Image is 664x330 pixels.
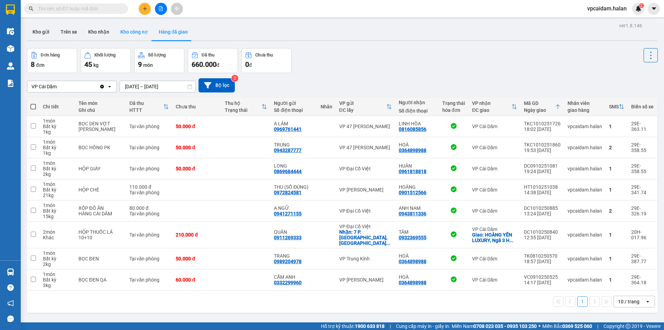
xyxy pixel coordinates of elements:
[606,98,628,116] th: Toggle SortBy
[129,256,169,261] div: Tại văn phòng
[631,184,654,195] div: 29E-341.74
[84,60,92,69] span: 45
[609,256,624,261] div: 1
[274,259,302,264] div: 0989204978
[7,45,14,52] img: warehouse-icon
[399,184,435,190] div: HOÀNG
[631,253,654,264] div: 29E-387.77
[129,184,169,190] div: 110.000 đ
[79,211,122,216] div: HÀNG CÁI DĂM
[43,203,72,208] div: 1 món
[399,259,426,264] div: 0364898988
[524,211,561,216] div: 13:24 [DATE]
[29,6,34,11] span: search
[524,235,561,240] div: 12:55 [DATE]
[176,166,218,171] div: 50.000 đ
[274,142,313,148] div: TRUNG
[339,145,392,150] div: VP 47 [PERSON_NAME]
[129,166,169,171] div: Tại văn phòng
[452,322,537,330] span: Miền Nam
[339,124,392,129] div: VP 47 [PERSON_NAME]
[43,250,72,256] div: 1 món
[568,145,602,150] div: vpcaidam.halan
[176,256,218,261] div: 50.000 đ
[399,274,435,280] div: HOÀ
[568,124,602,129] div: vpcaidam.halan
[399,121,435,126] div: LINH HÒA
[631,205,654,216] div: 29E-326.19
[43,139,72,145] div: 1 món
[339,166,392,171] div: VP Đại Cồ Việt
[336,98,395,116] th: Toggle SortBy
[134,48,184,73] button: Số lượng9món
[609,124,624,129] div: 1
[568,256,602,261] div: vpcaidam.halan
[129,205,169,211] div: 80.000 đ
[472,124,517,129] div: VP Cái Dăm
[79,277,122,283] div: BỌC ĐEN QA
[43,124,72,129] div: Bất kỳ
[399,148,426,153] div: 0364898988
[274,126,302,132] div: 0969761441
[79,166,122,171] div: HỘP GIÀY
[469,98,520,116] th: Toggle SortBy
[43,129,72,135] div: 1 kg
[43,277,72,283] div: Bất kỳ
[609,187,624,193] div: 1
[524,274,561,280] div: VC0910250525
[43,160,72,166] div: 1 món
[524,100,555,106] div: Mã GD
[399,163,435,169] div: HUÂN
[225,107,261,113] div: Trạng thái
[274,121,313,126] div: A LÂM
[43,104,72,109] div: Chi tiết
[399,205,435,211] div: ANH NAM
[129,100,163,106] div: Đã thu
[174,6,179,11] span: aim
[221,98,270,116] th: Toggle SortBy
[524,169,561,174] div: 19:24 [DATE]
[225,100,261,106] div: Thu hộ
[43,166,72,171] div: Bất kỳ
[79,107,122,113] div: Ghi chú
[274,211,302,216] div: 0941271155
[79,229,122,235] div: HỘP THUỐC LÁ
[6,5,15,15] img: logo-vxr
[524,259,561,264] div: 18:57 [DATE]
[43,256,72,261] div: Bất kỳ
[538,325,541,328] span: ⚪️
[321,104,332,109] div: Nhãn
[57,83,58,90] input: Selected VP Cái Dăm.
[472,107,511,113] div: ĐC giao
[645,299,651,304] svg: open
[648,3,660,15] button: caret-down
[524,126,561,132] div: 18:02 [DATE]
[120,81,195,92] input: Select a date range.
[216,62,219,68] span: đ
[274,169,302,174] div: 0869684444
[274,229,313,235] div: QUÂN
[43,271,72,277] div: 1 món
[626,324,630,329] span: copyright
[619,22,642,29] div: ver 1.8.146
[274,163,313,169] div: LONG
[43,171,72,177] div: 2 kg
[639,3,644,8] sup: 2
[631,163,654,174] div: 29E-358.55
[631,121,654,132] div: 29E-363.11
[339,277,392,283] div: VP [PERSON_NAME]
[339,224,392,229] div: VP Đại Cồ Việt
[399,190,426,195] div: 0901512566
[386,240,390,246] span: ...
[176,232,218,238] div: 210.000 đ
[43,261,72,267] div: 2 kg
[542,322,592,330] span: Miền Bắc
[473,323,537,329] strong: 0708 023 035 - 0935 103 250
[524,190,561,195] div: 14:38 [DATE]
[442,100,465,106] div: Trạng thái
[339,100,386,106] div: VP gửi
[107,84,112,89] svg: open
[339,187,392,193] div: VP [PERSON_NAME]
[27,24,55,40] button: Kho gửi
[524,184,561,190] div: HT1010251038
